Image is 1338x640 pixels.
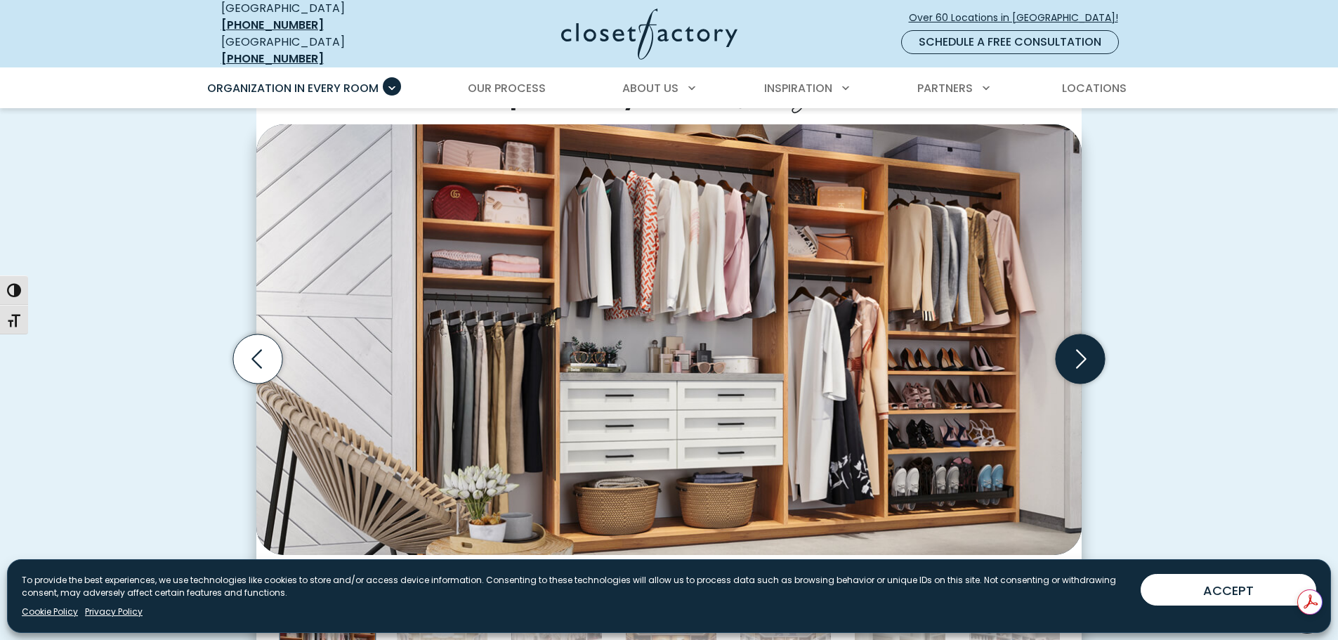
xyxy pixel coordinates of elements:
[221,51,324,67] a: [PHONE_NUMBER]
[1141,574,1316,606] button: ACCEPT
[22,574,1129,599] p: To provide the best experiences, we use technologies like cookies to store and/or access device i...
[909,11,1129,25] span: Over 60 Locations in [GEOGRAPHIC_DATA]!
[256,124,1082,554] img: Reach-in closet with Two-tone system with Rustic Cherry structure and White Shaker drawer fronts....
[207,80,379,96] span: Organization in Every Room
[468,80,546,96] span: Our Process
[228,329,288,389] button: Previous slide
[221,17,324,33] a: [PHONE_NUMBER]
[917,80,973,96] span: Partners
[197,69,1141,108] nav: Primary Menu
[561,8,737,60] img: Closet Factory Logo
[256,555,1082,594] figcaption: Two-tone system with Rustic Cherry structure and white shaker drawer fronts. Features pull-out pa...
[221,34,425,67] div: [GEOGRAPHIC_DATA]
[1050,329,1110,389] button: Next slide
[1062,80,1127,96] span: Locations
[85,606,143,618] a: Privacy Policy
[764,80,832,96] span: Inspiration
[22,606,78,618] a: Cookie Policy
[901,30,1119,54] a: Schedule a Free Consultation
[908,6,1130,30] a: Over 60 Locations in [GEOGRAPHIC_DATA]!
[622,80,678,96] span: About Us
